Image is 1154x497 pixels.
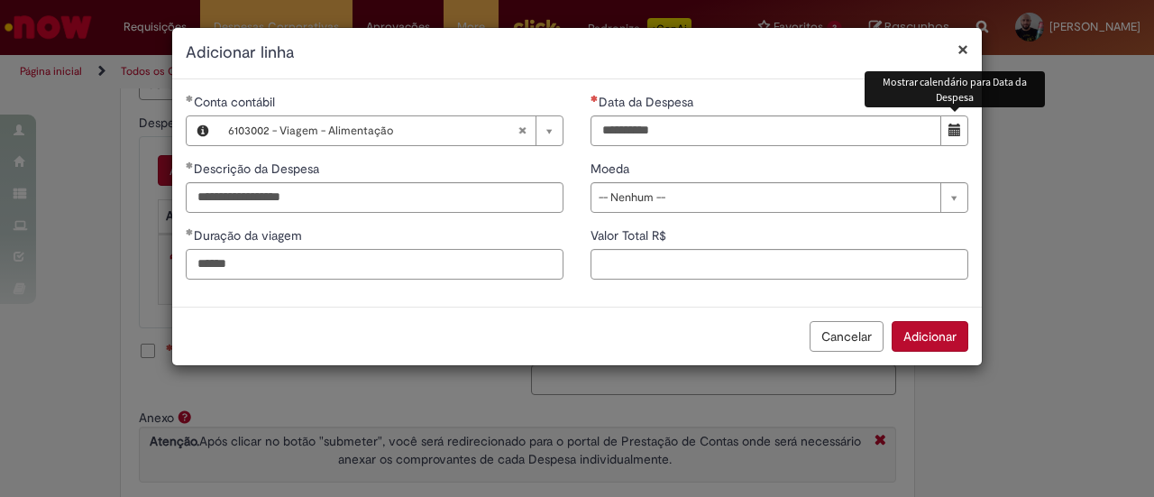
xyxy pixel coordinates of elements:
[186,249,563,280] input: Duração da viagem
[599,183,931,212] span: -- Nenhum --
[940,115,968,146] button: Mostrar calendário para Data da Despesa
[228,116,517,145] span: 6103002 - Viagem - Alimentação
[219,116,563,145] a: 6103002 - Viagem - AlimentaçãoLimpar campo Conta contábil
[186,228,194,235] span: Obrigatório Preenchido
[186,41,968,65] h2: Adicionar linha
[591,115,941,146] input: Data da Despesa
[194,94,279,110] span: Necessários - Conta contábil
[599,94,697,110] span: Data da Despesa
[591,161,633,177] span: Moeda
[186,161,194,169] span: Obrigatório Preenchido
[194,161,323,177] span: Descrição da Despesa
[957,40,968,59] button: Fechar modal
[810,321,884,352] button: Cancelar
[186,182,563,213] input: Descrição da Despesa
[591,95,599,102] span: Necessários
[194,227,306,244] span: Duração da viagem
[508,116,536,145] abbr: Limpar campo Conta contábil
[865,71,1045,107] div: Mostrar calendário para Data da Despesa
[187,116,219,145] button: Conta contábil, Visualizar este registro 6103002 - Viagem - Alimentação
[591,227,670,244] span: Valor Total R$
[591,249,968,280] input: Valor Total R$
[186,95,194,102] span: Obrigatório Preenchido
[892,321,968,352] button: Adicionar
